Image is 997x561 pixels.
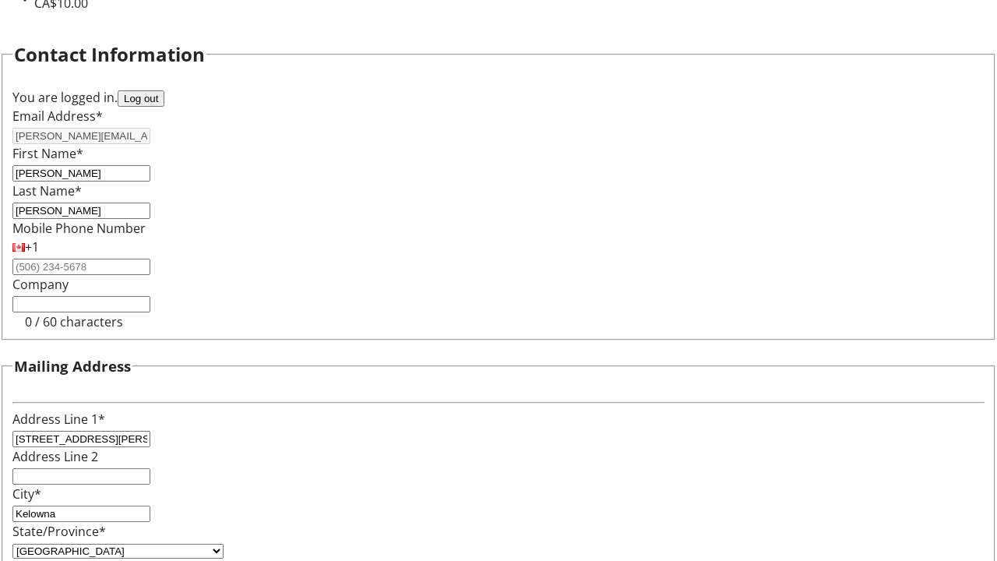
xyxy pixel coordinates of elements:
[12,411,105,428] label: Address Line 1*
[12,220,146,237] label: Mobile Phone Number
[12,485,41,503] label: City*
[12,145,83,162] label: First Name*
[12,88,985,107] div: You are logged in.
[14,355,131,377] h3: Mailing Address
[12,259,150,275] input: (506) 234-5678
[118,90,164,107] button: Log out
[14,41,205,69] h2: Contact Information
[12,506,150,522] input: City
[12,108,103,125] label: Email Address*
[12,276,69,293] label: Company
[12,523,106,540] label: State/Province*
[12,431,150,447] input: Address
[12,182,82,199] label: Last Name*
[25,313,123,330] tr-character-limit: 0 / 60 characters
[12,448,98,465] label: Address Line 2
